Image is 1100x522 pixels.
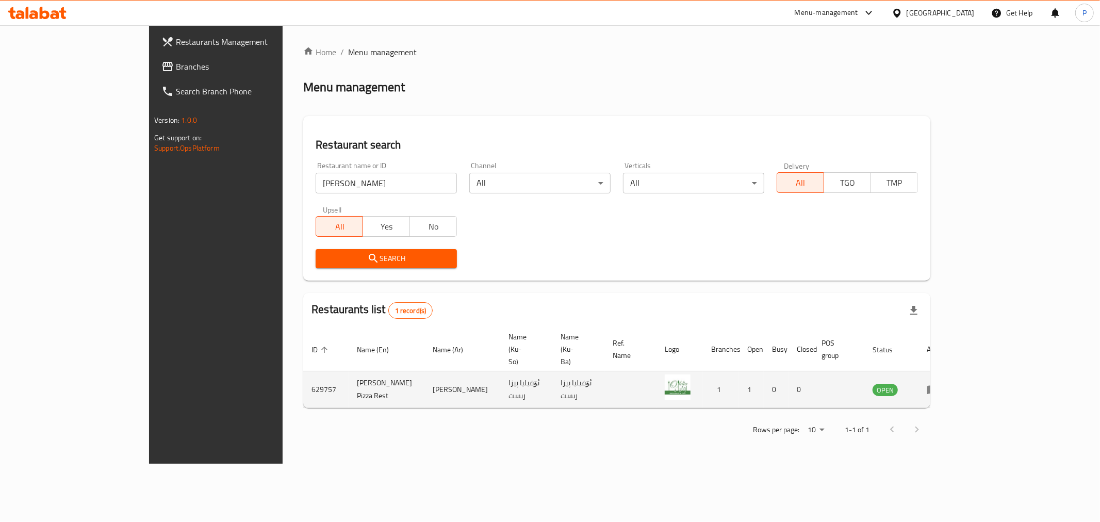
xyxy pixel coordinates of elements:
table: enhanced table [303,328,954,408]
button: TGO [824,172,871,193]
h2: Restaurants list [311,302,433,319]
p: 1-1 of 1 [845,423,869,436]
span: Name (Ar) [433,344,477,356]
a: Search Branch Phone [153,79,333,104]
span: Get support on: [154,131,202,144]
th: Branches [703,328,739,371]
a: Restaurants Management [153,29,333,54]
td: 0 [764,371,789,408]
span: Name (Ku-So) [508,331,540,368]
th: Open [739,328,764,371]
span: Name (Ku-Ba) [561,331,592,368]
th: Busy [764,328,789,371]
span: No [414,219,453,234]
div: Menu-management [795,7,858,19]
input: Search for restaurant name or ID.. [316,173,457,193]
button: No [409,216,457,237]
button: All [316,216,363,237]
td: ئۆفیلیا پیزا ریست [552,371,604,408]
h2: Restaurant search [316,137,918,153]
div: All [469,173,611,193]
td: 1 [703,371,739,408]
span: Menu management [348,46,417,58]
th: Action [918,328,954,371]
span: P [1082,7,1087,19]
nav: breadcrumb [303,46,930,58]
span: All [781,175,820,190]
div: Total records count [388,302,433,319]
label: Upsell [323,206,342,213]
label: Delivery [784,162,810,169]
a: Branches [153,54,333,79]
div: Rows per page: [803,422,828,438]
h2: Menu management [303,79,405,95]
img: Ofelia Pizza Rest [665,374,691,400]
a: Support.OpsPlatform [154,141,220,155]
th: Logo [656,328,703,371]
span: Name (En) [357,344,402,356]
p: Rows per page: [753,423,799,436]
span: OPEN [873,384,898,396]
div: [GEOGRAPHIC_DATA] [907,7,975,19]
span: Status [873,344,906,356]
td: 0 [789,371,813,408]
span: Yes [367,219,406,234]
span: ID [311,344,331,356]
span: All [320,219,359,234]
li: / [340,46,344,58]
td: [PERSON_NAME] Pizza Rest [349,371,424,408]
span: TMP [875,175,914,190]
span: POS group [822,337,852,362]
span: Branches [176,60,324,73]
th: Closed [789,328,813,371]
span: 1 record(s) [389,306,433,316]
div: Export file [901,298,926,323]
td: 1 [739,371,764,408]
button: Search [316,249,457,268]
span: TGO [828,175,867,190]
span: Restaurants Management [176,36,324,48]
td: [PERSON_NAME] [424,371,500,408]
button: Yes [363,216,410,237]
span: 1.0.0 [181,113,197,127]
td: ئۆفیلیا پیزا ریست [500,371,552,408]
span: Search [324,252,449,265]
div: All [623,173,764,193]
button: TMP [871,172,918,193]
button: All [777,172,824,193]
span: Search Branch Phone [176,85,324,97]
span: Ref. Name [613,337,644,362]
span: Version: [154,113,179,127]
